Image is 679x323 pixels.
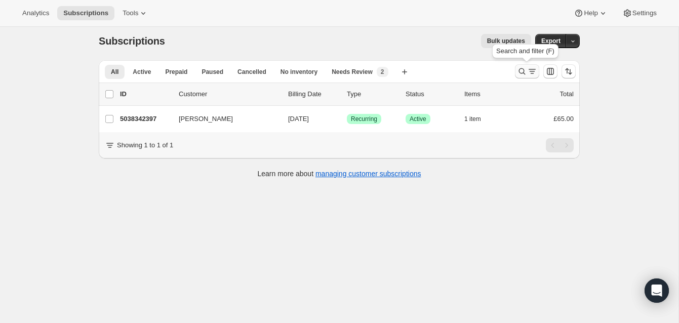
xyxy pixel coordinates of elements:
span: Active [410,115,426,123]
span: Tools [123,9,138,17]
div: IDCustomerBilling DateTypeStatusItemsTotal [120,89,574,99]
div: Items [464,89,515,99]
button: Settings [616,6,663,20]
a: managing customer subscriptions [315,170,421,178]
div: Open Intercom Messenger [645,278,669,303]
p: Showing 1 to 1 of 1 [117,140,173,150]
span: Recurring [351,115,377,123]
button: Create new view [396,65,413,79]
span: Prepaid [165,68,187,76]
div: 5038342397[PERSON_NAME][DATE]SuccessRecurringSuccessActive1 item£65.00 [120,112,574,126]
span: Paused [202,68,223,76]
span: Subscriptions [99,35,165,47]
button: [PERSON_NAME] [173,111,274,127]
button: 1 item [464,112,492,126]
p: Status [406,89,456,99]
span: 1 item [464,115,481,123]
span: 2 [381,68,384,76]
button: Customize table column order and visibility [543,64,557,78]
nav: Pagination [546,138,574,152]
button: Sort the results [562,64,576,78]
button: Help [568,6,614,20]
span: Bulk updates [487,37,525,45]
button: Analytics [16,6,55,20]
span: Export [541,37,561,45]
button: Tools [116,6,154,20]
span: Subscriptions [63,9,108,17]
p: Total [560,89,574,99]
span: Help [584,9,597,17]
button: Subscriptions [57,6,114,20]
span: No inventory [281,68,317,76]
div: Type [347,89,397,99]
p: Customer [179,89,280,99]
span: All [111,68,118,76]
span: [PERSON_NAME] [179,114,233,124]
span: £65.00 [553,115,574,123]
span: Cancelled [237,68,266,76]
p: ID [120,89,171,99]
button: Search and filter results [515,64,539,78]
span: Needs Review [332,68,373,76]
button: Export [535,34,567,48]
p: Learn more about [258,169,421,179]
span: Active [133,68,151,76]
button: Bulk updates [481,34,531,48]
span: Settings [632,9,657,17]
span: [DATE] [288,115,309,123]
p: 5038342397 [120,114,171,124]
p: Billing Date [288,89,339,99]
span: Analytics [22,9,49,17]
